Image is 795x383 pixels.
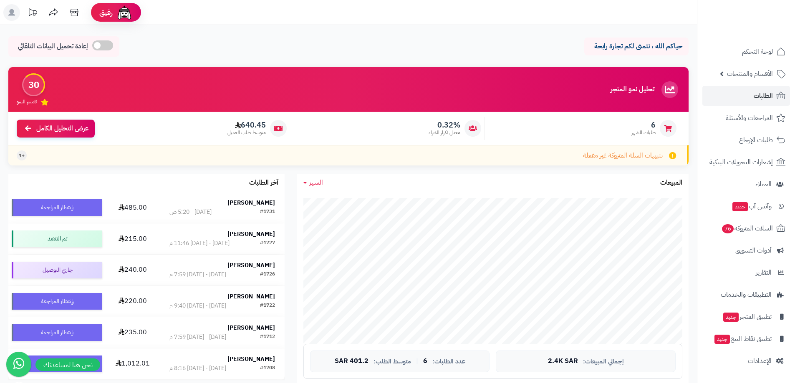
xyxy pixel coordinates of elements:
[702,42,790,62] a: لوحة التحكم
[702,307,790,327] a: تطبيق المتجرجديد
[583,358,624,365] span: إجمالي المبيعات:
[309,178,323,188] span: الشهر
[19,152,25,159] span: +1
[702,108,790,128] a: المراجعات والأسئلة
[702,329,790,349] a: تطبيق نقاط البيعجديد
[106,286,160,317] td: 220.00
[742,46,773,58] span: لوحة التحكم
[714,335,730,344] span: جديد
[227,261,275,270] strong: [PERSON_NAME]
[227,355,275,363] strong: [PERSON_NAME]
[227,292,275,301] strong: [PERSON_NAME]
[709,156,773,168] span: إشعارات التحويلات البنكية
[722,224,734,233] span: 76
[755,178,772,190] span: العملاء
[721,289,772,300] span: التطبيقات والخدمات
[12,324,102,341] div: بإنتظار المراجعة
[18,42,88,51] span: إعادة تحميل البيانات التلقائي
[739,134,773,146] span: طلبات الإرجاع
[702,240,790,260] a: أدوات التسويق
[260,333,275,341] div: #1712
[583,151,663,160] span: تنبيهات السلة المتروكة غير مفعلة
[660,179,682,187] h3: المبيعات
[416,358,418,364] span: |
[227,323,275,332] strong: [PERSON_NAME]
[748,355,772,367] span: الإعدادات
[227,120,266,130] span: 640.45
[99,8,113,18] span: رفيق
[260,270,275,279] div: #1726
[260,239,275,248] div: #1727
[335,358,368,365] span: 401.2 SAR
[735,245,772,256] span: أدوات التسويق
[260,364,275,373] div: #1708
[260,302,275,310] div: #1722
[702,218,790,238] a: السلات المتروكة76
[726,112,773,124] span: المراجعات والأسئلة
[12,199,102,216] div: بإنتظار المراجعة
[169,239,230,248] div: [DATE] - [DATE] 11:46 م
[702,351,790,371] a: الإعدادات
[727,68,773,80] span: الأقسام والمنتجات
[548,358,578,365] span: 2.4K SAR
[714,333,772,345] span: تطبيق نقاط البيع
[702,130,790,150] a: طلبات الإرجاع
[106,317,160,348] td: 235.00
[169,270,226,279] div: [DATE] - [DATE] 7:59 م
[106,255,160,285] td: 240.00
[738,23,787,41] img: logo-2.png
[116,4,133,21] img: ai-face.png
[702,263,790,283] a: التقارير
[22,4,43,23] a: تحديثات المنصة
[12,293,102,310] div: بإنتظار المراجعة
[702,152,790,172] a: إشعارات التحويلات البنكية
[106,348,160,379] td: 1,012.01
[591,42,682,51] p: حياكم الله ، نتمنى لكم تجارة رابحة
[227,198,275,207] strong: [PERSON_NAME]
[374,358,411,365] span: متوسط الطلب:
[12,230,102,247] div: تم التنفيذ
[702,174,790,194] a: العملاء
[723,313,739,322] span: جديد
[756,267,772,278] span: التقارير
[702,196,790,216] a: وآتس آبجديد
[106,223,160,254] td: 215.00
[12,262,102,278] div: جاري التوصيل
[754,90,773,102] span: الطلبات
[169,333,226,341] div: [DATE] - [DATE] 7:59 م
[631,120,656,130] span: 6
[611,86,654,93] h3: تحليل نمو المتجر
[36,124,88,133] span: عرض التحليل الكامل
[106,192,160,223] td: 485.00
[429,120,460,130] span: 0.32%
[432,358,465,365] span: عدد الطلبات:
[169,364,226,373] div: [DATE] - [DATE] 8:16 م
[702,86,790,106] a: الطلبات
[169,302,226,310] div: [DATE] - [DATE] 9:40 م
[721,223,773,234] span: السلات المتروكة
[227,129,266,136] span: متوسط طلب العميل
[303,178,323,188] a: الشهر
[17,120,95,138] a: عرض التحليل الكامل
[732,202,748,211] span: جديد
[722,311,772,323] span: تطبيق المتجر
[249,179,278,187] h3: آخر الطلبات
[227,230,275,238] strong: [PERSON_NAME]
[423,358,427,365] span: 6
[169,208,212,216] div: [DATE] - 5:20 ص
[429,129,460,136] span: معدل تكرار الشراء
[260,208,275,216] div: #1731
[17,98,37,105] span: تقييم النمو
[12,355,102,372] div: بإنتظار المراجعة
[631,129,656,136] span: طلبات الشهر
[732,200,772,212] span: وآتس آب
[702,285,790,305] a: التطبيقات والخدمات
